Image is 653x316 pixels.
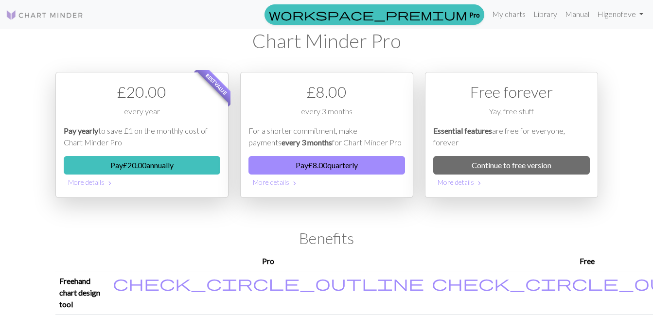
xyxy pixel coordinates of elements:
a: Pro [265,4,484,25]
button: More details [64,175,220,190]
div: Free forever [433,80,590,104]
a: Library [529,4,561,24]
div: Yay, free stuff [433,105,590,125]
img: Logo [6,9,84,21]
button: More details [248,175,405,190]
button: Pay£20.00annually [64,156,220,175]
a: My charts [488,4,529,24]
i: Included [113,275,424,291]
p: are free for everyone, forever [433,125,590,148]
span: chevron_right [106,178,114,188]
div: Free option [425,72,598,198]
span: chevron_right [476,178,483,188]
button: More details [433,175,590,190]
th: Pro [109,251,428,271]
button: Pay£8.00quarterly [248,156,405,175]
span: workspace_premium [269,8,467,21]
div: Payment option 1 [55,72,229,198]
em: every 3 months [282,138,332,147]
span: chevron_right [291,178,299,188]
p: Freehand chart design tool [59,275,105,310]
a: Manual [561,4,593,24]
em: Pay yearly [64,126,98,135]
div: every 3 months [248,105,405,125]
div: Payment option 2 [240,72,413,198]
em: Essential features [433,126,492,135]
span: Best value [195,64,237,105]
span: check_circle_outline [113,274,424,292]
a: Higenofeve [593,4,647,24]
div: £ 20.00 [64,80,220,104]
div: every year [64,105,220,125]
h1: Chart Minder Pro [55,29,598,53]
a: Continue to free version [433,156,590,175]
p: For a shorter commitment, make payments for Chart Minder Pro [248,125,405,148]
div: £ 8.00 [248,80,405,104]
p: to save £1 on the monthly cost of Chart Minder Pro [64,125,220,148]
h2: Benefits [55,229,598,247]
